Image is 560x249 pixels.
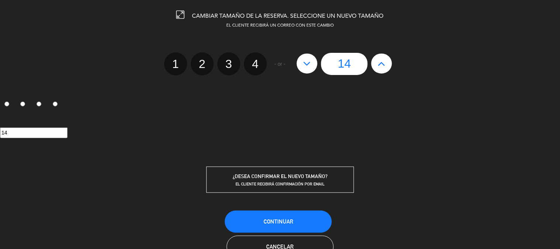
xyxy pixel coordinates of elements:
label: 3 [217,52,240,75]
input: 3 [37,102,41,106]
button: Continuar [225,211,332,233]
label: 4 [48,99,65,111]
label: 2 [191,52,214,75]
span: EL CLIENTE RECIBIRÁ CONFIRMACIÓN POR EMAIL [236,181,324,187]
span: CAMBIAR TAMAÑO DE LA RESERVA. SELECCIONE UN NUEVO TAMAÑO [192,13,384,19]
span: - or - [275,60,286,68]
label: 4 [244,52,267,75]
label: 1 [164,52,187,75]
label: 2 [16,99,32,111]
input: 2 [20,102,25,106]
input: 1 [4,102,9,106]
input: 4 [53,102,58,106]
span: ¿DESEA CONFIRMAR EL NUEVO TAMAÑO? [233,173,327,179]
label: 3 [32,99,49,111]
span: EL CLIENTE RECIBIRÁ UN CORREO CON ESTE CAMBIO [226,24,334,28]
span: Continuar [264,218,293,225]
